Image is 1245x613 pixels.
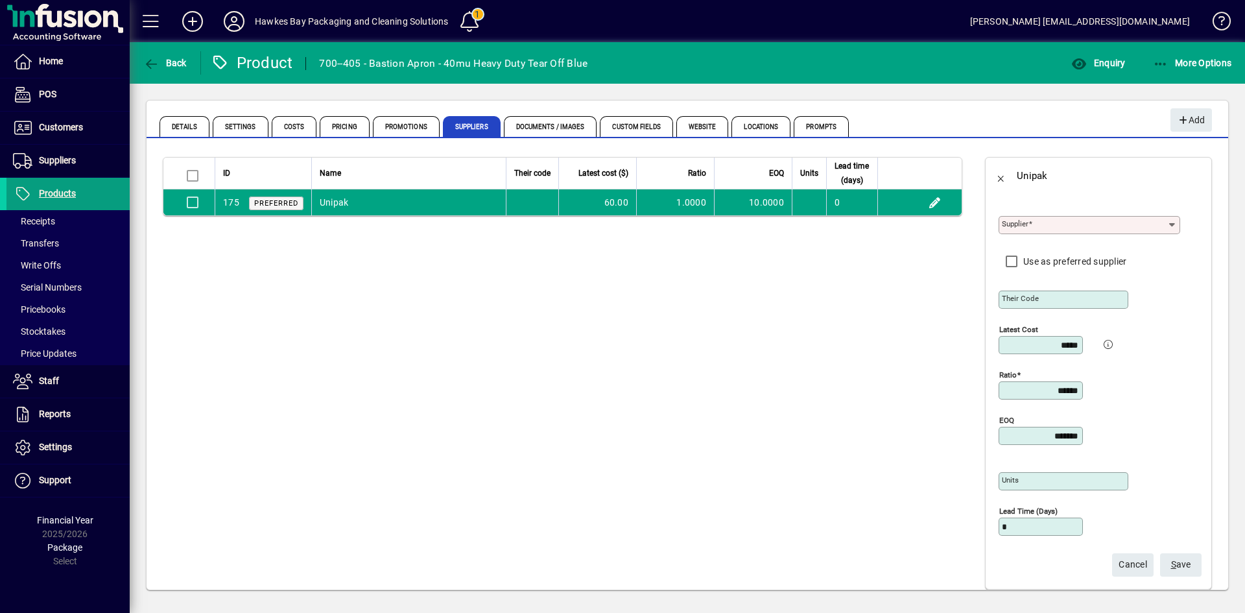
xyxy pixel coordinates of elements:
span: Reports [39,409,71,419]
button: Enquiry [1068,51,1128,75]
span: Home [39,56,63,66]
td: 60.00 [558,189,636,215]
span: Units [800,166,818,180]
span: More Options [1153,58,1232,68]
mat-label: Latest cost [999,325,1038,334]
div: [PERSON_NAME] [EMAIL_ADDRESS][DOMAIN_NAME] [970,11,1190,32]
span: Price Updates [13,348,77,359]
span: Add [1177,110,1205,131]
a: Transfers [6,232,130,254]
span: Customers [39,122,83,132]
span: Enquiry [1071,58,1125,68]
mat-label: Ratio [999,370,1017,379]
button: Add [1170,108,1212,132]
span: Serial Numbers [13,282,82,293]
label: Use as preferred supplier [1021,255,1126,268]
mat-label: Units [1002,475,1019,485]
span: Support [39,475,71,485]
span: ID [223,166,230,180]
mat-label: Supplier [1002,219,1028,228]
span: Their code [514,166,551,180]
td: 10.0000 [714,189,792,215]
span: POS [39,89,56,99]
span: EOQ [769,166,784,180]
span: Transfers [13,238,59,248]
span: Pricing [320,116,370,137]
span: ave [1171,554,1191,575]
span: Documents / Images [504,116,597,137]
div: 175 [223,196,239,210]
div: Unipak [1017,165,1048,186]
span: Custom Fields [600,116,672,137]
div: Hawkes Bay Packaging and Cleaning Solutions [255,11,449,32]
span: Financial Year [37,515,93,525]
span: S [1171,559,1176,570]
span: Lead time (days) [835,159,870,187]
span: Cancel [1119,554,1147,575]
a: Stocktakes [6,320,130,343]
span: Locations [731,116,790,137]
span: Package [47,542,82,553]
span: Ratio [688,166,706,180]
a: Support [6,464,130,497]
a: Serial Numbers [6,276,130,298]
span: Costs [272,116,317,137]
a: Home [6,45,130,78]
button: Cancel [1112,553,1154,577]
div: 700--405 - Bastion Apron - 40mu Heavy Duty Tear Off Blue [319,53,587,74]
span: Products [39,188,76,198]
span: Back [143,58,187,68]
a: Receipts [6,210,130,232]
mat-label: Their code [1002,294,1039,303]
a: Staff [6,365,130,398]
span: Pricebooks [13,304,65,315]
span: Name [320,166,341,180]
span: Suppliers [39,155,76,165]
span: Stocktakes [13,326,65,337]
a: POS [6,78,130,111]
td: 0 [826,189,877,215]
span: Staff [39,376,59,386]
a: Write Offs [6,254,130,276]
a: Price Updates [6,343,130,365]
button: Back [140,51,190,75]
a: Settings [6,431,130,464]
button: Save [1160,553,1202,577]
a: Reports [6,398,130,431]
div: Product [211,53,293,73]
span: Prompts [794,116,849,137]
button: Add [172,10,213,33]
span: Promotions [373,116,440,137]
span: Settings [39,442,72,452]
span: Settings [213,116,268,137]
span: Preferred [254,199,298,208]
span: Suppliers [443,116,501,137]
a: Customers [6,112,130,144]
span: Write Offs [13,260,61,270]
span: Details [160,116,209,137]
mat-label: EOQ [999,416,1014,425]
button: Back [986,160,1017,191]
app-page-header-button: Back [130,51,201,75]
span: Receipts [13,216,55,226]
a: Pricebooks [6,298,130,320]
button: More Options [1150,51,1235,75]
span: Latest cost ($) [578,166,628,180]
a: Knowledge Base [1203,3,1229,45]
mat-label: Lead time (days) [999,507,1058,516]
span: Website [676,116,729,137]
a: Suppliers [6,145,130,177]
td: 1.0000 [636,189,714,215]
button: Profile [213,10,255,33]
td: Unipak [311,189,506,215]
